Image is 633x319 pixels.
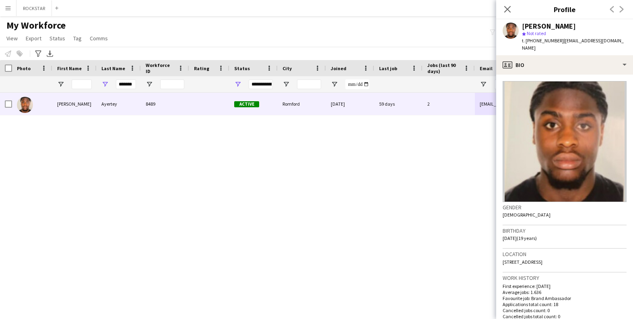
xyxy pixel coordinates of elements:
[160,79,184,89] input: Workforce ID Filter Input
[503,227,627,234] h3: Birthday
[234,101,259,107] span: Active
[57,65,82,71] span: First Name
[503,274,627,281] h3: Work history
[101,81,109,88] button: Open Filter Menu
[70,33,85,44] a: Tag
[522,38,564,44] span: t. [PHONE_NUMBER]
[374,93,423,115] div: 59 days
[480,65,493,71] span: Email
[73,35,82,42] span: Tag
[494,79,631,89] input: Email Filter Input
[503,235,537,241] span: [DATE] (19 years)
[33,49,43,58] app-action-btn: Advanced filters
[503,204,627,211] h3: Gender
[101,65,125,71] span: Last Name
[503,283,627,289] p: First experience: [DATE]
[146,81,153,88] button: Open Filter Menu
[427,62,460,74] span: Jobs (last 90 days)
[503,301,627,307] p: Applications total count: 18
[17,97,33,113] img: Jesse Ayertey
[23,33,45,44] a: Export
[480,81,487,88] button: Open Filter Menu
[72,79,92,89] input: First Name Filter Input
[97,93,141,115] div: Ayertey
[503,289,627,295] p: Average jobs: 1.636
[503,307,627,313] p: Cancelled jobs count: 0
[116,79,136,89] input: Last Name Filter Input
[326,93,374,115] div: [DATE]
[331,65,346,71] span: Joined
[49,35,65,42] span: Status
[146,62,175,74] span: Workforce ID
[234,65,250,71] span: Status
[503,250,627,258] h3: Location
[503,81,627,202] img: Crew avatar or photo
[26,35,41,42] span: Export
[345,79,369,89] input: Joined Filter Input
[52,93,97,115] div: [PERSON_NAME]
[16,0,52,16] button: ROCKSTAR
[331,81,338,88] button: Open Filter Menu
[17,65,31,71] span: Photo
[496,4,633,15] h3: Profile
[6,35,18,42] span: View
[503,259,542,265] span: [STREET_ADDRESS]
[141,93,189,115] div: 8489
[6,19,66,31] span: My Workforce
[282,65,292,71] span: City
[282,81,290,88] button: Open Filter Menu
[297,79,321,89] input: City Filter Input
[87,33,111,44] a: Comms
[496,55,633,75] div: Bio
[3,33,21,44] a: View
[527,30,546,36] span: Not rated
[194,65,209,71] span: Rating
[503,295,627,301] p: Favourite job: Brand Ambassador
[522,23,576,30] div: [PERSON_NAME]
[379,65,397,71] span: Last job
[423,93,475,115] div: 2
[90,35,108,42] span: Comms
[46,33,68,44] a: Status
[45,49,55,58] app-action-btn: Export XLSX
[278,93,326,115] div: Romford
[234,81,241,88] button: Open Filter Menu
[503,212,551,218] span: [DEMOGRAPHIC_DATA]
[57,81,64,88] button: Open Filter Menu
[522,38,624,51] span: | [EMAIL_ADDRESS][DOMAIN_NAME]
